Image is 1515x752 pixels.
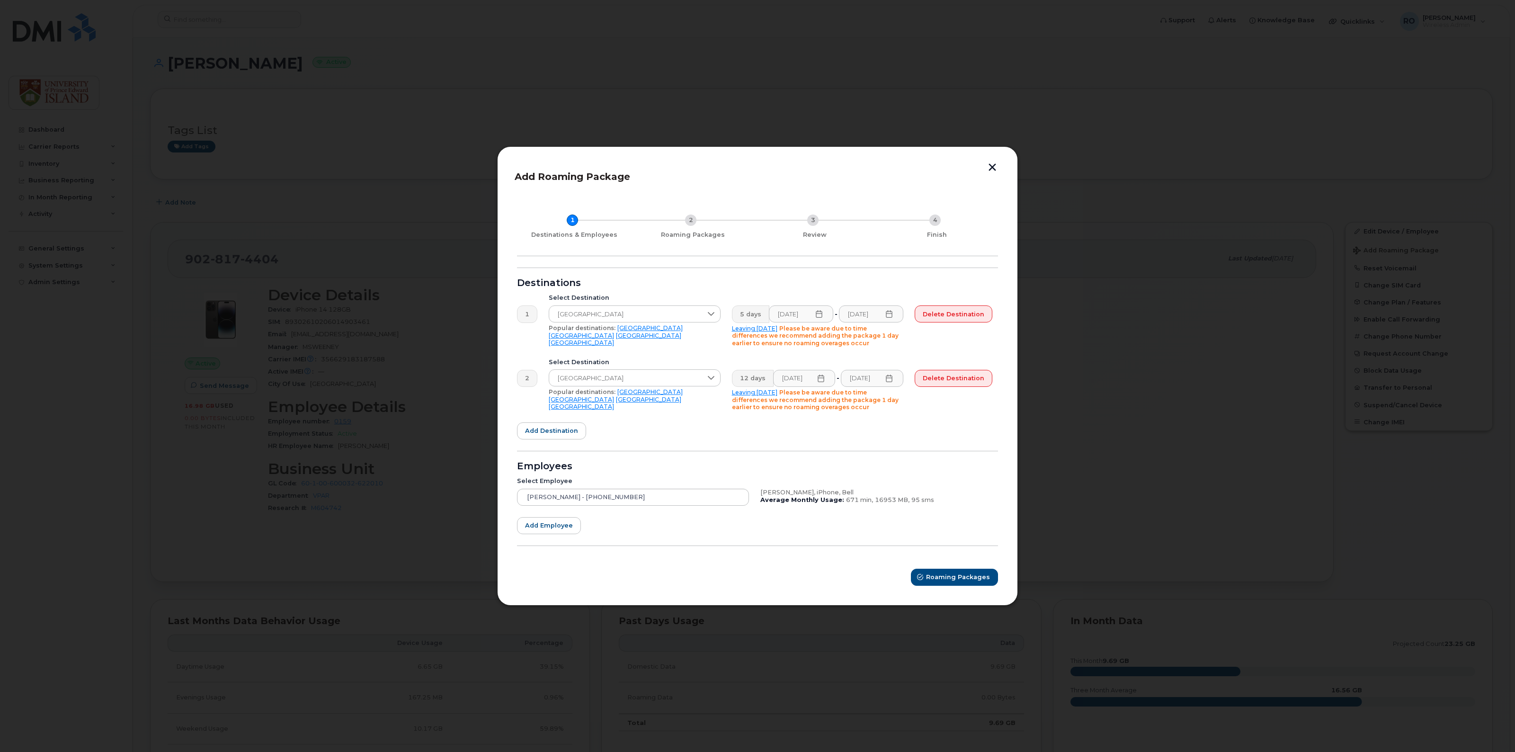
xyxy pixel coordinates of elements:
[880,231,994,239] div: Finish
[807,215,819,226] div: 3
[833,305,839,322] div: -
[926,573,990,582] span: Roaming Packages
[732,325,899,347] span: Please be aware due to time differences we recommend adding the package 1 day earlier to ensure n...
[617,388,683,395] a: [GEOGRAPHIC_DATA]
[915,370,992,387] button: Delete destination
[923,310,984,319] span: Delete destination
[929,215,941,226] div: 4
[549,370,702,387] span: United Arab Emirates
[915,305,992,322] button: Delete destination
[635,231,750,239] div: Roaming Packages
[875,496,909,503] span: 16953 MB,
[517,463,998,470] div: Employees
[517,279,998,287] div: Destinations
[517,422,586,439] button: Add destination
[911,569,998,586] button: Roaming Packages
[616,396,681,403] a: [GEOGRAPHIC_DATA]
[911,496,934,503] span: 95 sms
[549,306,702,323] span: Pakistan
[835,370,841,387] div: -
[515,171,630,182] span: Add Roaming Package
[757,231,872,239] div: Review
[549,396,614,403] a: [GEOGRAPHIC_DATA]
[616,332,681,339] a: [GEOGRAPHIC_DATA]
[549,332,614,339] a: [GEOGRAPHIC_DATA]
[517,477,749,485] div: Select Employee
[760,496,844,503] b: Average Monthly Usage:
[839,305,903,322] input: Please fill out this field
[549,294,721,302] div: Select Destination
[617,324,683,331] a: [GEOGRAPHIC_DATA]
[525,521,573,530] span: Add employee
[517,489,749,506] input: Search device
[841,370,903,387] input: Please fill out this field
[525,426,578,435] span: Add destination
[846,496,873,503] span: 671 min,
[769,305,833,322] input: Please fill out this field
[549,358,721,366] div: Select Destination
[549,324,615,331] span: Popular destinations:
[549,388,615,395] span: Popular destinations:
[923,374,984,383] span: Delete destination
[549,339,614,346] a: [GEOGRAPHIC_DATA]
[732,325,777,332] a: Leaving [DATE]
[732,389,899,411] span: Please be aware due to time differences we recommend adding the package 1 day earlier to ensure n...
[760,489,992,496] div: [PERSON_NAME], iPhone, Bell
[773,370,836,387] input: Please fill out this field
[732,389,777,396] a: Leaving [DATE]
[517,517,581,534] button: Add employee
[685,215,696,226] div: 2
[549,403,614,410] a: [GEOGRAPHIC_DATA]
